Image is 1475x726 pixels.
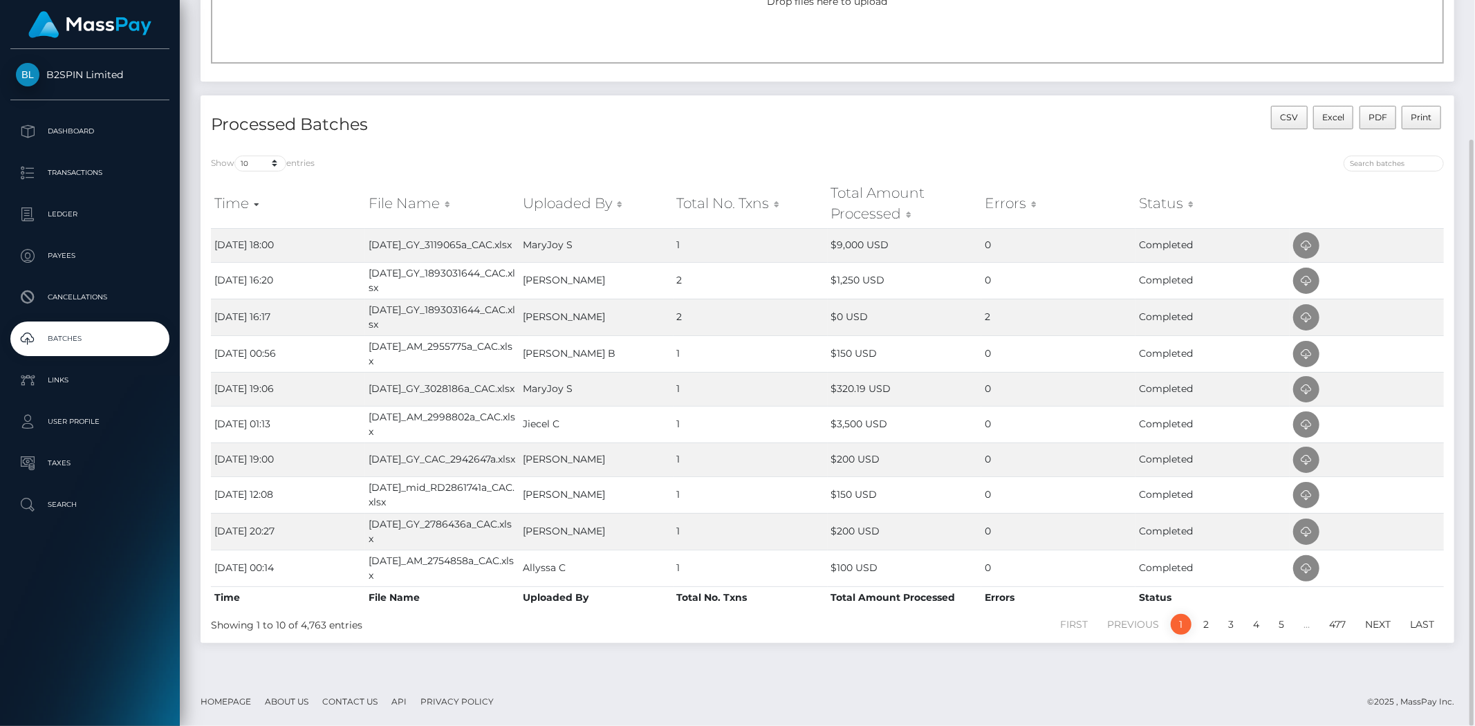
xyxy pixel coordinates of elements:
[1322,112,1344,122] span: Excel
[674,299,828,335] td: 2
[674,179,828,228] th: Total No. Txns: activate to sort column ascending
[1135,262,1290,299] td: Completed
[211,156,315,171] label: Show entries
[211,443,365,476] td: [DATE] 19:00
[415,691,499,712] a: Privacy Policy
[828,406,982,443] td: $3,500 USD
[519,262,674,299] td: [PERSON_NAME]
[519,179,674,228] th: Uploaded By: activate to sort column ascending
[674,586,828,608] th: Total No. Txns
[828,476,982,513] td: $150 USD
[828,550,982,586] td: $100 USD
[1360,106,1397,129] button: PDF
[10,446,169,481] a: Taxes
[1245,614,1267,635] a: 4
[365,443,519,476] td: [DATE]_GY_CAC_2942647a.xlsx
[981,586,1135,608] th: Errors
[828,586,982,608] th: Total Amount Processed
[674,550,828,586] td: 1
[981,228,1135,262] td: 0
[981,299,1135,335] td: 2
[211,613,712,633] div: Showing 1 to 10 of 4,763 entries
[10,114,169,149] a: Dashboard
[1221,614,1241,635] a: 3
[519,443,674,476] td: [PERSON_NAME]
[1171,614,1191,635] a: 1
[828,228,982,262] td: $9,000 USD
[981,406,1135,443] td: 0
[519,476,674,513] td: [PERSON_NAME]
[1135,476,1290,513] td: Completed
[828,179,982,228] th: Total Amount Processed: activate to sort column ascending
[1313,106,1354,129] button: Excel
[16,245,164,266] p: Payees
[365,372,519,406] td: [DATE]_GY_3028186a_CAC.xlsx
[365,228,519,262] td: [DATE]_GY_3119065a_CAC.xlsx
[10,322,169,356] a: Batches
[828,443,982,476] td: $200 USD
[519,335,674,372] td: [PERSON_NAME] B
[365,476,519,513] td: [DATE]_mid_RD2861741a_CAC.xlsx
[10,68,169,81] span: B2SPIN Limited
[365,586,519,608] th: File Name
[211,179,365,228] th: Time: activate to sort column ascending
[10,156,169,190] a: Transactions
[1280,112,1298,122] span: CSV
[981,335,1135,372] td: 0
[981,262,1135,299] td: 0
[519,372,674,406] td: MaryJoy S
[828,262,982,299] td: $1,250 USD
[16,328,164,349] p: Batches
[1357,614,1398,635] a: Next
[674,443,828,476] td: 1
[1271,614,1292,635] a: 5
[16,287,164,308] p: Cancellations
[519,406,674,443] td: Jiecel C
[674,372,828,406] td: 1
[674,335,828,372] td: 1
[674,406,828,443] td: 1
[1402,614,1442,635] a: Last
[211,372,365,406] td: [DATE] 19:06
[981,443,1135,476] td: 0
[211,476,365,513] td: [DATE] 12:08
[1271,106,1308,129] button: CSV
[365,335,519,372] td: [DATE]_AM_2955775a_CAC.xlsx
[1135,335,1290,372] td: Completed
[28,11,151,38] img: MassPay Logo
[211,113,817,137] h4: Processed Batches
[16,121,164,142] p: Dashboard
[211,550,365,586] td: [DATE] 00:14
[828,299,982,335] td: $0 USD
[211,406,365,443] td: [DATE] 01:13
[828,335,982,372] td: $150 USD
[1196,614,1216,635] a: 2
[16,370,164,391] p: Links
[259,691,314,712] a: About Us
[981,179,1135,228] th: Errors: activate to sort column ascending
[317,691,383,712] a: Contact Us
[674,262,828,299] td: 2
[10,280,169,315] a: Cancellations
[365,299,519,335] td: [DATE]_GY_1893031644_CAC.xlsx
[10,239,169,273] a: Payees
[1135,179,1290,228] th: Status: activate to sort column ascending
[211,262,365,299] td: [DATE] 16:20
[519,299,674,335] td: [PERSON_NAME]
[10,404,169,439] a: User Profile
[16,453,164,474] p: Taxes
[981,513,1135,550] td: 0
[211,299,365,335] td: [DATE] 16:17
[674,228,828,262] td: 1
[365,406,519,443] td: [DATE]_AM_2998802a_CAC.xlsx
[211,586,365,608] th: Time
[234,156,286,171] select: Showentries
[1135,406,1290,443] td: Completed
[828,372,982,406] td: $320.19 USD
[519,586,674,608] th: Uploaded By
[211,513,365,550] td: [DATE] 20:27
[365,550,519,586] td: [DATE]_AM_2754858a_CAC.xlsx
[1321,614,1353,635] a: 477
[674,476,828,513] td: 1
[1135,550,1290,586] td: Completed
